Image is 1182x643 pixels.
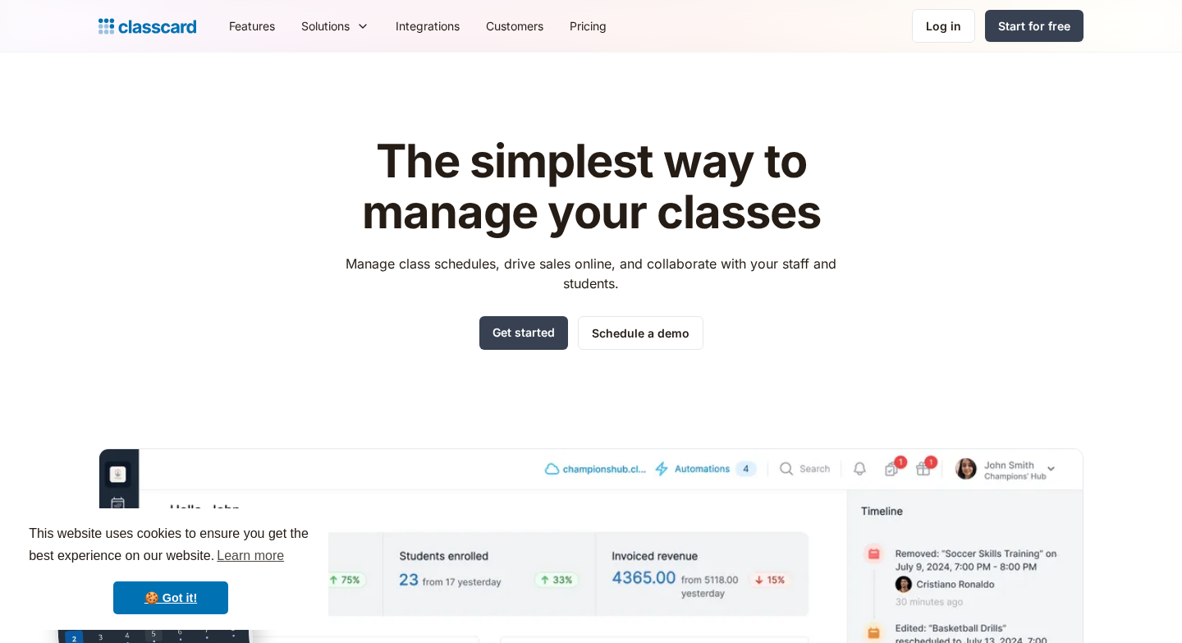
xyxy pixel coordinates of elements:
[557,7,620,44] a: Pricing
[29,524,313,568] span: This website uses cookies to ensure you get the best experience on our website.
[214,544,286,568] a: learn more about cookies
[985,10,1083,42] a: Start for free
[578,316,703,350] a: Schedule a demo
[113,581,228,614] a: dismiss cookie message
[288,7,383,44] div: Solutions
[998,17,1070,34] div: Start for free
[331,254,852,293] p: Manage class schedules, drive sales online, and collaborate with your staff and students.
[926,17,961,34] div: Log in
[912,9,975,43] a: Log in
[331,136,852,237] h1: The simplest way to manage your classes
[301,17,350,34] div: Solutions
[13,508,328,630] div: cookieconsent
[216,7,288,44] a: Features
[98,15,196,38] a: Logo
[383,7,473,44] a: Integrations
[473,7,557,44] a: Customers
[479,316,568,350] a: Get started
